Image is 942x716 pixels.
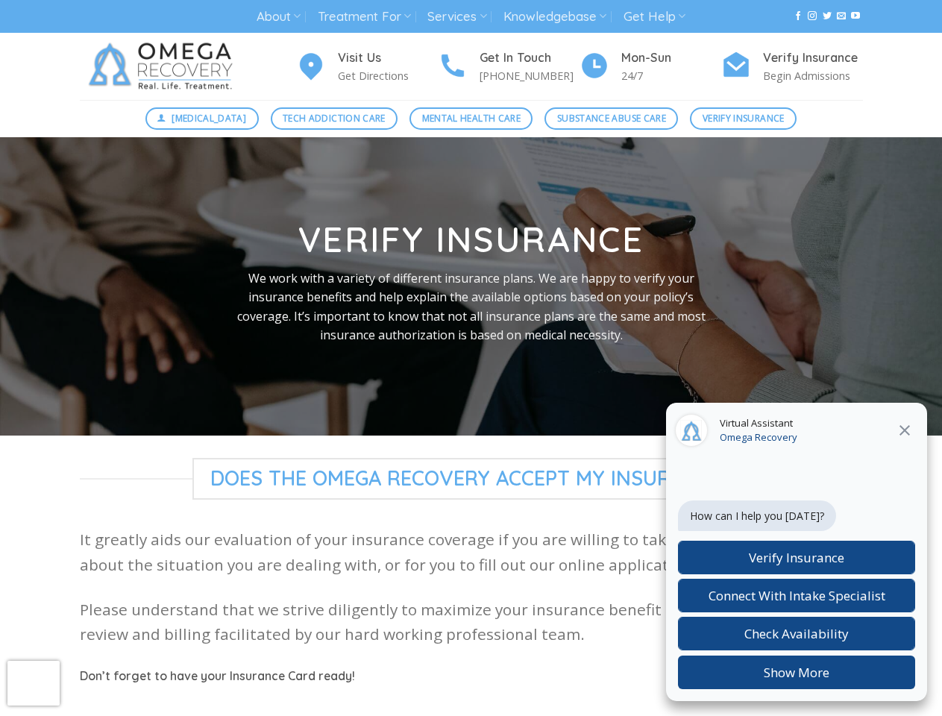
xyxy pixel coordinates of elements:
[621,48,721,68] h4: Mon-Sun
[794,11,803,22] a: Follow on Facebook
[318,3,411,31] a: Treatment For
[480,67,580,84] p: [PHONE_NUMBER]
[503,3,606,31] a: Knowledgebase
[763,67,863,84] p: Begin Admissions
[283,111,386,125] span: Tech Addiction Care
[624,3,685,31] a: Get Help
[438,48,580,85] a: Get In Touch [PHONE_NUMBER]
[80,33,248,100] img: Omega Recovery
[557,111,666,125] span: Substance Abuse Care
[480,48,580,68] h4: Get In Touch
[703,111,785,125] span: Verify Insurance
[544,107,678,130] a: Substance Abuse Care
[422,111,521,125] span: Mental Health Care
[427,3,486,31] a: Services
[298,218,644,261] strong: Verify Insurance
[808,11,817,22] a: Follow on Instagram
[80,667,863,686] h5: Don’t forget to have your Insurance Card ready!
[851,11,860,22] a: Follow on YouTube
[621,67,721,84] p: 24/7
[338,67,438,84] p: Get Directions
[80,597,863,647] p: Please understand that we strive diligently to maximize your insurance benefit by providing utili...
[271,107,398,130] a: Tech Addiction Care
[409,107,533,130] a: Mental Health Care
[230,269,713,345] p: We work with a variety of different insurance plans. We are happy to verify your insurance benefi...
[721,48,863,85] a: Verify Insurance Begin Admissions
[145,107,259,130] a: [MEDICAL_DATA]
[338,48,438,68] h4: Visit Us
[192,458,750,500] span: Does The Omega Recovery Accept My Insurance?
[257,3,301,31] a: About
[172,111,246,125] span: [MEDICAL_DATA]
[296,48,438,85] a: Visit Us Get Directions
[763,48,863,68] h4: Verify Insurance
[823,11,832,22] a: Follow on Twitter
[690,107,797,130] a: Verify Insurance
[837,11,846,22] a: Send us an email
[80,527,863,577] p: It greatly aids our evaluation of your insurance coverage if you are willing to take some time an...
